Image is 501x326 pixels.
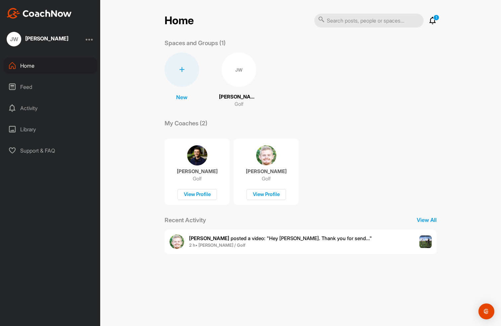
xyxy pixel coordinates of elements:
[262,175,271,182] p: Golf
[246,168,287,175] p: [PERSON_NAME]
[4,100,97,116] div: Activity
[165,216,206,225] p: Recent Activity
[417,216,437,224] p: View All
[235,100,244,108] p: Golf
[178,189,217,200] div: View Profile
[187,145,207,165] img: coach avatar
[222,52,256,87] div: JW
[4,142,97,159] div: Support & FAQ
[189,242,246,248] b: 2 h • [PERSON_NAME] / Golf
[7,8,72,19] img: CoachNow
[256,145,276,165] img: coach avatar
[219,52,259,108] a: JW[PERSON_NAME]Golf
[165,119,207,128] p: My Coaches (2)
[189,235,229,241] b: [PERSON_NAME]
[165,14,194,27] h2: Home
[170,234,184,249] img: user avatar
[419,235,432,248] img: post image
[177,168,218,175] p: [PERSON_NAME]
[176,93,187,101] p: New
[4,57,97,74] div: Home
[4,121,97,138] div: Library
[433,15,439,21] p: 1
[7,32,21,46] div: JW
[247,189,286,200] div: View Profile
[165,38,226,47] p: Spaces and Groups (1)
[314,14,424,28] input: Search posts, people or spaces...
[4,79,97,95] div: Feed
[189,235,372,241] span: posted a video : " Hey [PERSON_NAME]. Thank you for send... "
[219,93,259,101] p: [PERSON_NAME]
[193,175,202,182] p: Golf
[25,36,68,41] div: [PERSON_NAME]
[478,303,494,319] div: Open Intercom Messenger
